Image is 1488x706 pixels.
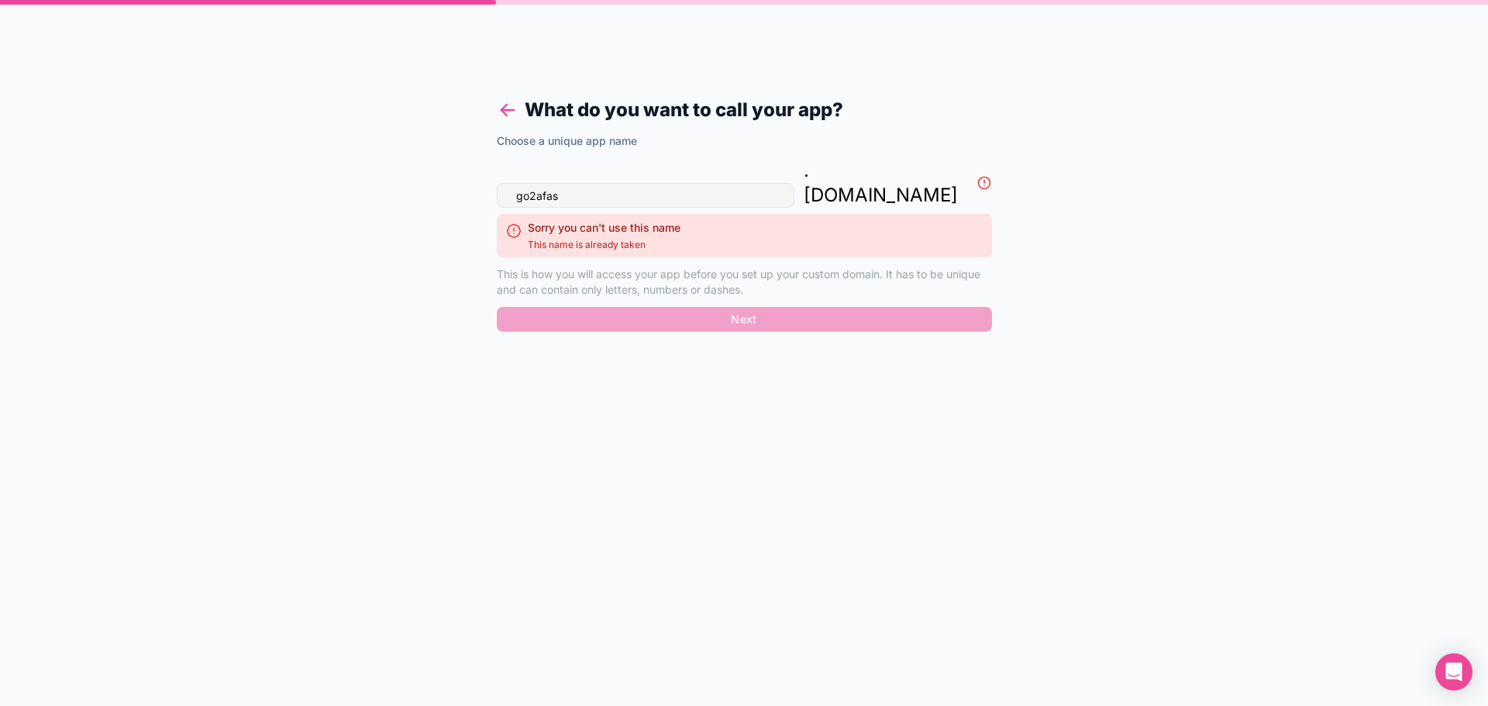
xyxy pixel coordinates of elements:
span: This name is already taken [528,239,680,251]
div: Open Intercom Messenger [1435,653,1472,691]
h2: Sorry you can't use this name [528,220,680,236]
label: Choose a unique app name [497,133,637,149]
h1: What do you want to call your app? [497,96,992,124]
p: . [DOMAIN_NAME] [804,158,958,208]
p: This is how you will access your app before you set up your custom domain. It has to be unique an... [497,267,992,298]
input: katjang [497,183,794,208]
